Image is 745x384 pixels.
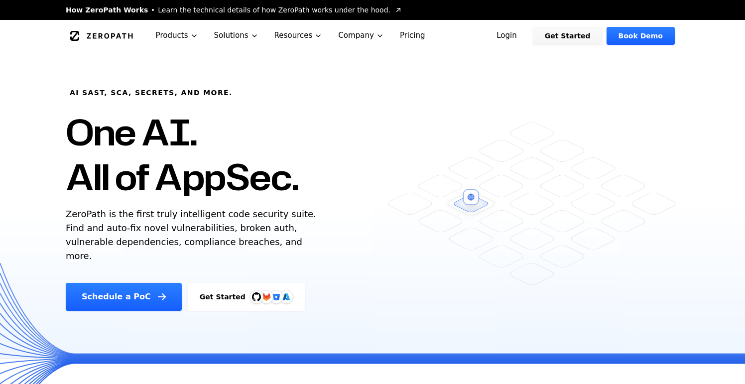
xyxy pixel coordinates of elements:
a: How ZeroPath WorksLearn the technical details of how ZeroPath works under the hood. [66,5,402,15]
a: Get Started [533,27,603,45]
span: Learn the technical details of how ZeroPath works under the hood. [158,5,390,15]
img: GitLab [256,287,276,307]
span: How ZeroPath Works [66,5,148,15]
svg: Bitbucket [271,291,282,302]
img: Azure [282,293,290,301]
button: Resources [266,20,331,51]
button: Products [148,20,206,51]
button: Solutions [206,20,266,51]
a: Schedule a PoC [66,283,182,311]
a: Login [485,27,529,45]
a: Book Demo [607,27,675,45]
a: Pricing [392,20,433,51]
h6: AI SAST, SCA, Secrets, and more. [70,88,233,98]
p: ZeroPath is the first truly intelligent code security suite. Find and auto-fix novel vulnerabilit... [66,207,321,263]
nav: Global [54,20,691,51]
a: Get StartedGitHubGitLabAzure [188,283,305,311]
h1: One AI. All of AppSec. [66,110,298,199]
button: Company [330,20,392,51]
img: GitHub [252,292,261,301]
